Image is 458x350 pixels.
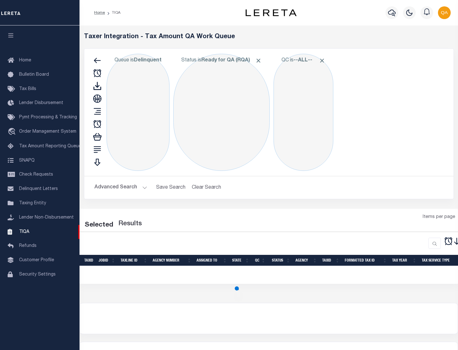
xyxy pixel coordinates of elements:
div: Click to Edit [173,54,270,171]
span: TIQA [19,229,29,234]
img: logo-dark.svg [246,9,296,16]
label: Results [118,219,142,229]
span: Items per page [423,214,455,221]
span: Click to Remove [255,57,262,64]
img: svg+xml;base64,PHN2ZyB4bWxucz0iaHR0cDovL3d3dy53My5vcmcvMjAwMC9zdmciIHBvaW50ZXItZXZlbnRzPSJub25lIi... [438,6,451,19]
th: Status [268,255,293,266]
th: TaxLine ID [118,255,150,266]
span: Click to Remove [319,57,325,64]
span: SNAPQ [19,158,35,163]
span: Lender Non-Disbursement [19,215,74,220]
th: Agency Number [150,255,194,266]
span: Refunds [19,244,37,248]
th: Tax Year [390,255,419,266]
span: Delinquent Letters [19,187,58,191]
b: --ALL-- [294,58,312,63]
th: Formatted Tax ID [342,255,390,266]
div: Click to Edit [107,54,170,171]
span: Customer Profile [19,258,54,262]
th: Assigned To [194,255,230,266]
span: Tax Amount Reporting Queue [19,144,81,149]
th: State [230,255,252,266]
span: Lender Disbursement [19,101,63,105]
span: Home [19,58,31,63]
span: Order Management System [19,129,76,134]
th: QC [252,255,268,266]
span: Tax Bills [19,87,36,91]
span: Bulletin Board [19,73,49,77]
div: Click to Edit [274,54,333,171]
span: Check Requests [19,172,53,177]
th: Agency [293,255,320,266]
th: JobID [96,255,118,266]
b: Ready for QA (RQA) [201,58,262,63]
button: Save Search [152,181,189,194]
a: Home [94,11,105,15]
i: travel_explore [8,128,18,136]
button: Clear Search [189,181,224,194]
b: Delinquent [134,58,162,63]
span: Security Settings [19,272,56,277]
h5: Taxer Integration - Tax Amount QA Work Queue [84,33,454,41]
div: Selected [85,220,113,230]
span: Pymt Processing & Tracking [19,115,77,120]
th: TaxID [82,255,96,266]
span: Taxing Entity [19,201,46,206]
li: TIQA [105,10,121,16]
button: Advanced Search [94,181,147,194]
th: TaxID [320,255,342,266]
